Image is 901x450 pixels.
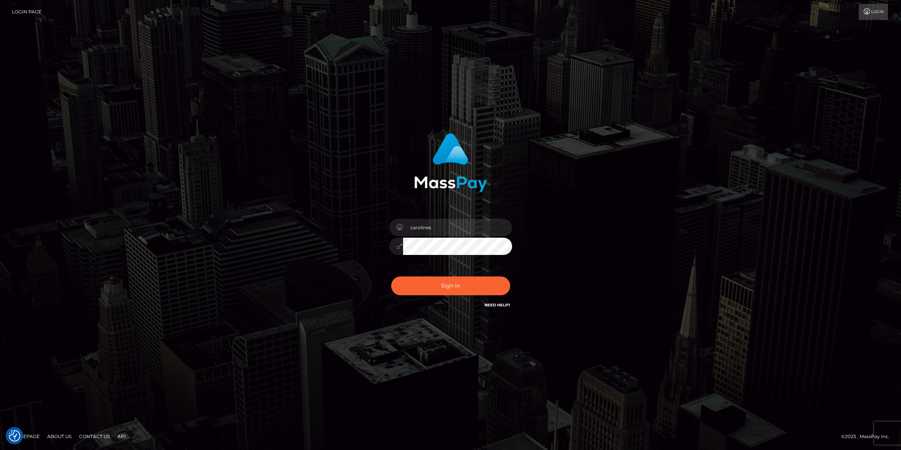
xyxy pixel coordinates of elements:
button: Consent Preferences [9,430,20,442]
a: Homepage [8,430,43,442]
a: About Us [44,430,74,442]
a: API [114,430,129,442]
a: Login Page [12,4,41,20]
a: Contact Us [76,430,113,442]
input: Username... [403,219,512,236]
div: © 2025 , MassPay Inc. [841,432,895,441]
a: Need Help? [484,303,510,308]
a: Login [859,4,888,20]
img: MassPay Login [414,133,487,192]
img: Revisit consent button [9,430,20,442]
button: Sign in [391,276,510,295]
